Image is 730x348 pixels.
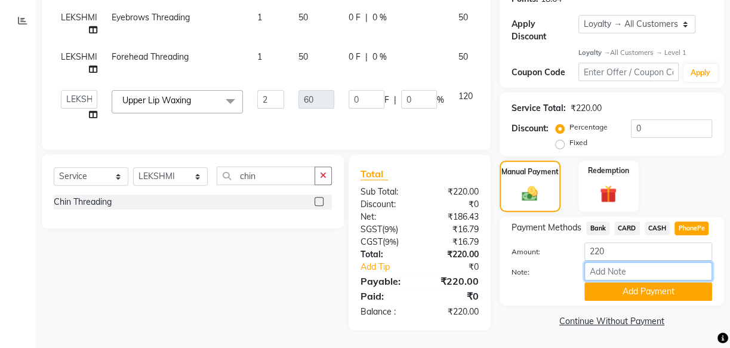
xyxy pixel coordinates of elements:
[512,66,578,79] div: Coupon Code
[458,51,468,62] span: 50
[578,48,712,58] div: All Customers → Level 1
[361,224,382,235] span: SGST
[595,183,622,204] img: _gift.svg
[352,306,420,318] div: Balance :
[571,102,602,115] div: ₹220.00
[372,11,387,24] span: 0 %
[578,48,610,57] strong: Loyalty →
[586,221,609,235] span: Bank
[112,12,190,23] span: Eyebrows Threading
[365,51,368,63] span: |
[217,167,315,185] input: Search or Scan
[352,186,420,198] div: Sub Total:
[352,261,431,273] a: Add Tip
[372,51,387,63] span: 0 %
[578,63,679,81] input: Enter Offer / Coupon Code
[352,236,420,248] div: ( )
[385,237,396,247] span: 9%
[394,94,396,106] span: |
[420,223,488,236] div: ₹16.79
[584,262,712,281] input: Add Note
[420,236,488,248] div: ₹16.79
[501,167,559,177] label: Manual Payment
[437,94,444,106] span: %
[420,211,488,223] div: ₹186.43
[420,289,488,303] div: ₹0
[349,11,361,24] span: 0 F
[503,267,575,278] label: Note:
[54,196,112,208] div: Chin Threading
[420,186,488,198] div: ₹220.00
[512,221,581,234] span: Payment Methods
[352,211,420,223] div: Net:
[365,11,368,24] span: |
[384,94,389,106] span: F
[502,315,722,328] a: Continue Without Payment
[512,102,566,115] div: Service Total:
[122,95,191,106] span: Upper Lip Waxing
[257,51,262,62] span: 1
[361,168,388,180] span: Total
[257,12,262,23] span: 1
[458,12,468,23] span: 50
[352,248,420,261] div: Total:
[349,51,361,63] span: 0 F
[61,12,97,23] span: LEKSHMI
[674,221,709,235] span: PhonePe
[352,289,420,303] div: Paid:
[458,91,473,101] span: 120
[683,64,717,82] button: Apply
[112,51,189,62] span: Forehead Threading
[569,122,608,133] label: Percentage
[420,198,488,211] div: ₹0
[361,236,383,247] span: CGST
[420,274,488,288] div: ₹220.00
[588,165,629,176] label: Redemption
[298,51,308,62] span: 50
[512,18,578,43] div: Apply Discount
[645,221,670,235] span: CASH
[352,198,420,211] div: Discount:
[352,274,420,288] div: Payable:
[512,122,549,135] div: Discount:
[61,51,97,62] span: LEKSHMI
[584,282,712,301] button: Add Payment
[614,221,640,235] span: CARD
[384,224,396,234] span: 9%
[584,242,712,261] input: Amount
[431,261,488,273] div: ₹0
[503,247,575,257] label: Amount:
[191,95,196,106] a: x
[420,248,488,261] div: ₹220.00
[569,137,587,148] label: Fixed
[517,184,543,203] img: _cash.svg
[420,306,488,318] div: ₹220.00
[298,12,308,23] span: 50
[352,223,420,236] div: ( )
